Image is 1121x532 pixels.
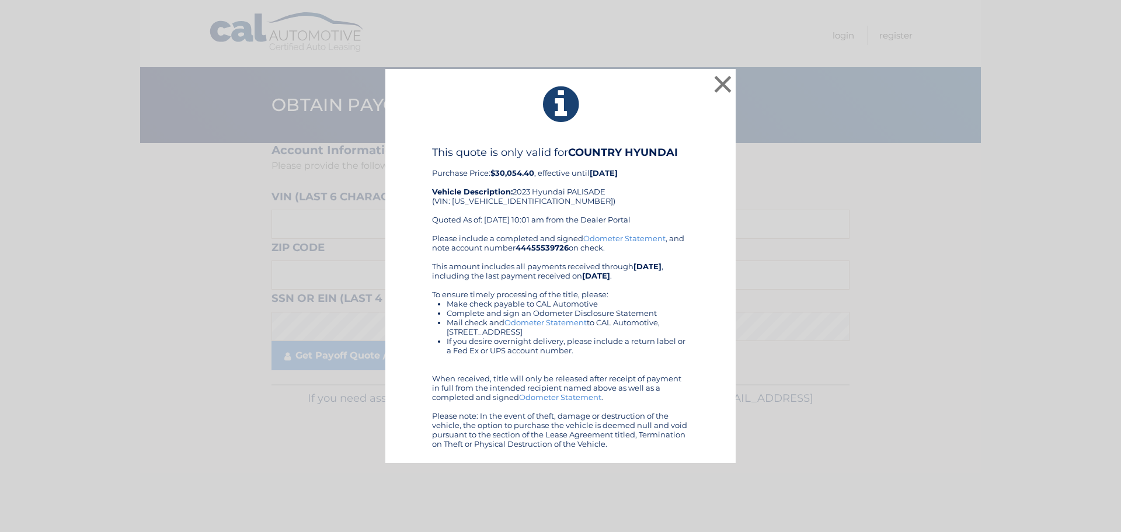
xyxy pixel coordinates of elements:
[590,168,618,178] b: [DATE]
[447,308,689,318] li: Complete and sign an Odometer Disclosure Statement
[447,299,689,308] li: Make check payable to CAL Automotive
[516,243,569,252] b: 44455539726
[568,146,678,159] b: COUNTRY HYUNDAI
[432,234,689,448] div: Please include a completed and signed , and note account number on check. This amount includes al...
[519,392,601,402] a: Odometer Statement
[583,234,666,243] a: Odometer Statement
[711,72,734,96] button: ×
[633,262,662,271] b: [DATE]
[582,271,610,280] b: [DATE]
[504,318,587,327] a: Odometer Statement
[432,146,689,159] h4: This quote is only valid for
[432,187,513,196] strong: Vehicle Description:
[447,336,689,355] li: If you desire overnight delivery, please include a return label or a Fed Ex or UPS account number.
[432,146,689,234] div: Purchase Price: , effective until 2023 Hyundai PALISADE (VIN: [US_VEHICLE_IDENTIFICATION_NUMBER])...
[447,318,689,336] li: Mail check and to CAL Automotive, [STREET_ADDRESS]
[490,168,534,178] b: $30,054.40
